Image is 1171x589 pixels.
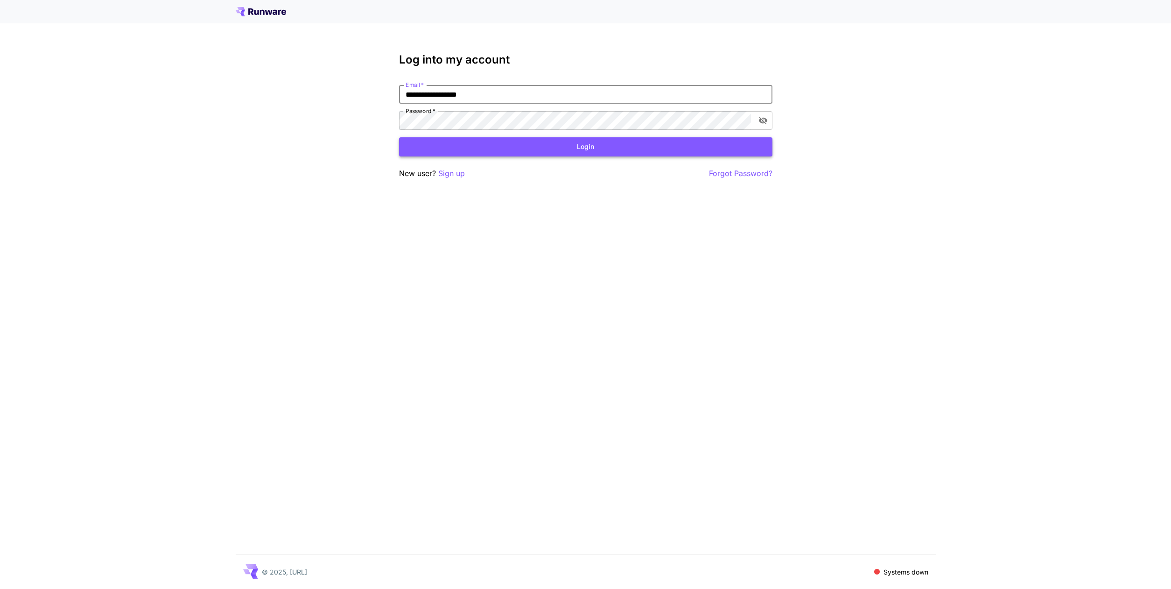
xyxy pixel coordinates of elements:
p: New user? [399,168,465,179]
label: Password [406,107,435,115]
h3: Log into my account [399,53,772,66]
button: Login [399,137,772,156]
label: Email [406,81,424,89]
button: Sign up [438,168,465,179]
p: © 2025, [URL] [262,567,307,577]
button: Forgot Password? [709,168,772,179]
button: toggle password visibility [755,112,771,129]
p: Systems down [884,567,928,577]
